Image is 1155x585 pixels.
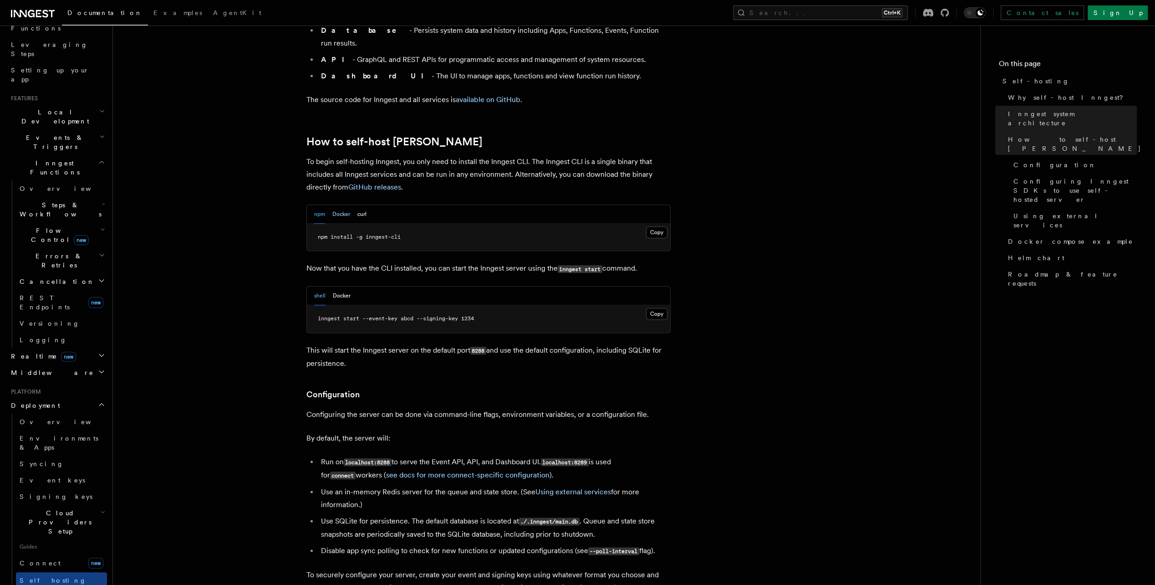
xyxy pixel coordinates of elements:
span: Setting up your app [11,67,89,83]
button: Inngest Functions [7,155,107,180]
span: REST Endpoints [20,294,70,311]
a: Signing keys [16,488,107,505]
a: Versioning [16,315,107,332]
span: Overview [20,418,113,426]
button: Errors & Retries [16,248,107,273]
button: Docker [332,205,350,224]
a: GitHub releases [348,183,401,191]
a: Configuration [1010,157,1137,173]
span: Docker compose example [1008,237,1133,246]
a: Overview [16,414,107,430]
span: Logging [20,336,67,344]
span: Documentation [67,9,142,16]
a: Leveraging Steps [7,36,107,62]
span: Roadmap & feature requests [1008,270,1137,288]
button: Copy [646,226,667,238]
span: Event keys [20,477,85,484]
a: available on GitHub [456,95,520,104]
button: Cancellation [16,273,107,290]
a: see docs for more connect-specific configuration [386,471,550,479]
code: localhost:8289 [541,458,589,466]
span: Events & Triggers [7,133,99,151]
a: How to self-host [PERSON_NAME] [1004,131,1137,157]
span: Inngest Functions [7,159,98,177]
span: Cloud Providers Setup [16,508,101,536]
span: Deployment [7,401,60,410]
a: Examples [148,3,208,25]
span: Self-hosting [1002,77,1069,86]
span: Configuration [1013,160,1096,169]
span: Local Development [7,108,99,126]
a: Documentation [62,3,148,26]
button: Local Development [7,104,107,129]
a: Environments & Apps [16,430,107,456]
span: Configuring Inngest SDKs to use self-hosted server [1013,177,1137,204]
li: Use an in-memory Redis server for the queue and state store. (See for more information.) [318,486,671,511]
span: Errors & Retries [16,251,99,270]
li: Use SQLite for persistence. The default database is located at . Queue and state store snapshots ... [318,515,671,541]
span: new [74,235,89,245]
code: ./.inngest/main.db [519,518,580,525]
span: inngest start --event-key abcd --signing-key 1234 [318,315,474,322]
span: Inngest system architecture [1008,109,1137,128]
span: Connect [20,559,61,567]
p: The source code for Inngest and all services is . [306,93,671,106]
span: How to self-host [PERSON_NAME] [1008,135,1141,153]
p: Configuring the server can be done via command-line flags, environment variables, or a configurat... [306,408,671,421]
kbd: Ctrl+K [882,8,902,17]
span: Helm chart [1008,253,1064,262]
span: Environments & Apps [20,435,98,451]
a: Setting up your app [7,62,107,87]
button: Copy [646,308,667,320]
span: Overview [20,185,113,192]
li: - GraphQL and REST APIs for programmatic access and management of system resources. [318,53,671,66]
a: Syncing [16,456,107,472]
button: npm [314,205,325,224]
a: Self-hosting [999,73,1137,89]
p: Now that you have the CLI installed, you can start the Inngest server using the command. [306,262,671,275]
li: - The UI to manage apps, functions and view function run history. [318,70,671,82]
a: Using external services [1010,208,1137,233]
strong: Database [321,26,409,35]
span: Middleware [7,368,94,377]
a: Configuring Inngest SDKs to use self-hosted server [1010,173,1137,208]
a: Sign Up [1088,5,1148,20]
strong: Dashboard UI [321,72,432,80]
button: curl [357,205,366,224]
button: Realtimenew [7,348,107,364]
a: Inngest system architecture [1004,106,1137,131]
a: How to self-host [PERSON_NAME] [306,135,482,148]
span: new [61,352,76,362]
button: Toggle dark mode [964,7,986,18]
a: Configuration [306,388,360,401]
span: Signing keys [20,493,92,500]
span: Realtime [7,352,76,361]
a: Docker compose example [1004,233,1137,250]
span: Steps & Workflows [16,200,102,219]
button: Steps & Workflows [16,197,107,222]
a: Using external services [535,487,611,496]
p: To begin self-hosting Inngest, you only need to install the Inngest CLI. The Inngest CLI is a sin... [306,155,671,194]
button: Docker [333,287,351,305]
a: AgentKit [208,3,267,25]
span: Syncing [20,460,64,467]
span: Using external services [1013,211,1137,230]
a: Connectnew [16,554,107,572]
button: shell [314,287,326,305]
li: - Persists system data and history including Apps, Functions, Events, Function run results. [318,24,671,50]
h4: On this page [999,58,1137,73]
button: Events & Triggers [7,129,107,155]
span: npm install -g inngest-cli [318,234,401,240]
span: Platform [7,388,41,395]
span: AgentKit [213,9,261,16]
li: Run on to serve the Event API, API, and Dashboard UI. is used for workers ( ). [318,456,671,482]
a: Why self-host Inngest? [1004,89,1137,106]
a: Event keys [16,472,107,488]
a: Helm chart [1004,250,1137,266]
span: Features [7,95,38,102]
code: localhost:8288 [344,458,392,466]
button: Flow Controlnew [16,222,107,248]
span: Versioning [20,320,80,327]
span: Leveraging Steps [11,41,88,57]
code: inngest start [558,265,602,273]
